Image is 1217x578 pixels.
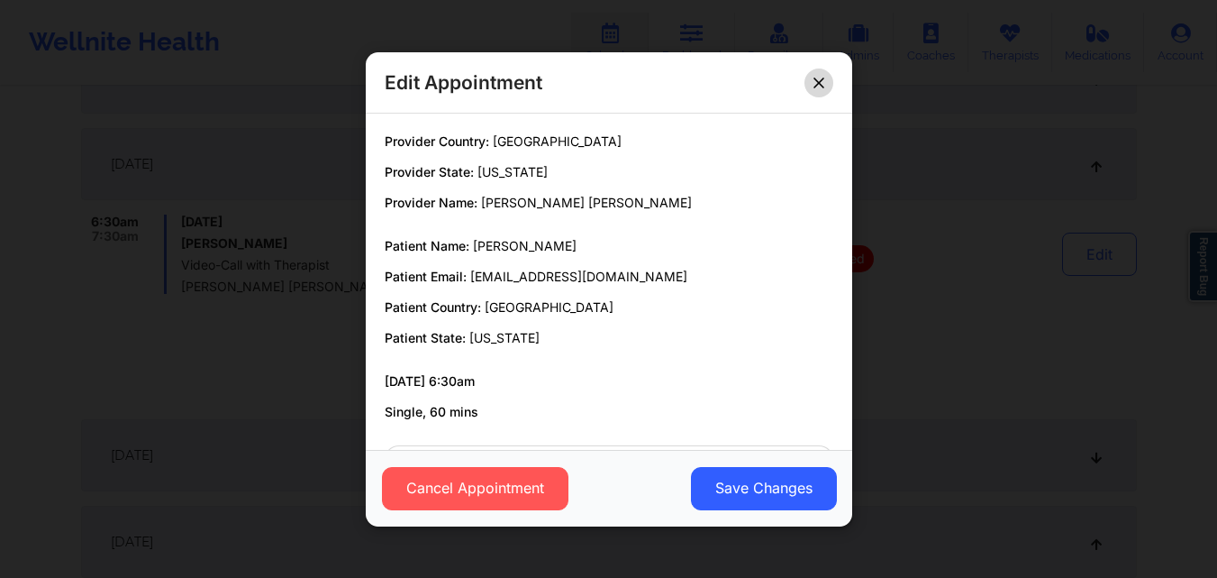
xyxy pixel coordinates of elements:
[381,466,568,509] button: Cancel Appointment
[385,268,833,286] p: Patient Email:
[385,372,833,390] p: [DATE] 6:30am
[470,269,687,284] span: [EMAIL_ADDRESS][DOMAIN_NAME]
[385,194,833,212] p: Provider Name:
[385,70,542,95] h2: Edit Appointment
[485,299,613,315] span: [GEOGRAPHIC_DATA]
[690,466,836,509] button: Save Changes
[385,163,833,181] p: Provider State:
[385,329,833,347] p: Patient State:
[385,403,833,421] p: Single, 60 mins
[481,195,692,210] span: [PERSON_NAME] [PERSON_NAME]
[477,164,548,179] span: [US_STATE]
[385,298,833,317] p: Patient Country:
[469,330,540,345] span: [US_STATE]
[385,237,833,255] p: Patient Name:
[385,133,833,151] p: Provider Country:
[473,238,577,253] span: [PERSON_NAME]
[493,133,622,149] span: [GEOGRAPHIC_DATA]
